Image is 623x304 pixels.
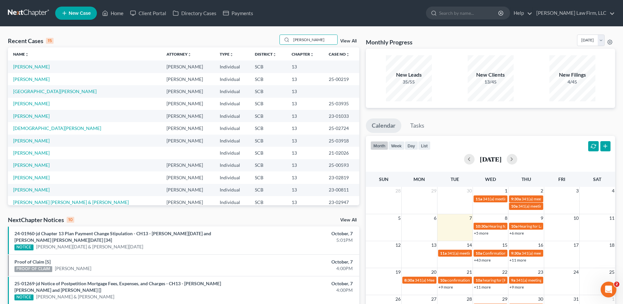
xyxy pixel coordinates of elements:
td: [PERSON_NAME] [161,98,214,110]
a: View All [340,218,357,222]
span: 11a [476,196,482,201]
i: unfold_more [25,53,29,57]
a: Attorneyunfold_more [167,52,191,57]
td: [PERSON_NAME] [161,159,214,171]
input: Search by name... [291,35,337,44]
span: 18 [609,241,615,249]
td: Individual [214,184,250,196]
a: 24-01960-jd Chapter 13 Plan Payment Change Stipulation - CH13 - [PERSON_NAME][DATE] and [PERSON_N... [14,231,211,243]
i: unfold_more [310,53,314,57]
span: 10:30a [476,224,488,229]
span: confirmation hearing for [PERSON_NAME] & [PERSON_NAME] [447,278,556,283]
span: 28 [466,295,473,303]
div: New Filings [549,71,595,79]
span: 8:30a [404,278,414,283]
span: 5 [397,214,401,222]
span: 19 [395,268,401,276]
span: 10a [476,278,482,283]
span: 341(a) meeting for [PERSON_NAME] [483,196,546,201]
span: 341(a) meeting for [PERSON_NAME] [522,196,585,201]
span: 1 [504,187,508,195]
a: [PERSON_NAME] [13,138,50,143]
td: 23-01033 [323,110,359,122]
a: Calendar [366,118,401,133]
td: [PERSON_NAME] [161,73,214,85]
span: Wed [485,176,496,182]
div: 15 [46,38,54,44]
td: 13 [286,147,324,159]
span: 10 [573,214,579,222]
span: 12 [395,241,401,249]
button: month [370,141,388,150]
span: 27 [431,295,437,303]
td: 13 [286,159,324,171]
td: 13 [286,85,324,97]
td: 23-00811 [323,184,359,196]
span: hearing for [PERSON_NAME] [483,278,533,283]
td: 25-03935 [323,98,359,110]
a: [PERSON_NAME] [13,101,50,106]
a: Payments [220,7,256,19]
td: SCB [250,73,286,85]
td: 25-02724 [323,122,359,134]
td: SCB [250,85,286,97]
span: New Case [69,11,91,16]
span: 9 [540,214,544,222]
div: 4/45 [549,79,595,85]
td: Individual [214,73,250,85]
td: [PERSON_NAME] [161,85,214,97]
td: 13 [286,196,324,208]
td: SCB [250,159,286,171]
span: Sat [593,176,601,182]
div: October, 7 [244,280,353,287]
span: 22 [501,268,508,276]
a: [PERSON_NAME] Law Firm, LLC [533,7,615,19]
span: 24 [573,268,579,276]
a: +6 more [509,231,524,236]
td: 13 [286,98,324,110]
div: 10 [67,217,74,223]
span: 9:30a [511,196,521,201]
a: Client Portal [127,7,169,19]
a: [PERSON_NAME] [13,113,50,119]
td: [PERSON_NAME] [161,122,214,134]
iframe: Intercom live chat [601,282,616,297]
span: 20 [431,268,437,276]
span: 30 [537,295,544,303]
span: 10a [511,204,518,209]
span: 14 [466,241,473,249]
span: 16 [537,241,544,249]
span: Mon [413,176,425,182]
a: [PERSON_NAME] & [PERSON_NAME] [36,293,114,300]
td: Individual [214,135,250,147]
td: [PERSON_NAME] [161,110,214,122]
span: 341(a) Meeting of Creditors for [PERSON_NAME] [415,278,500,283]
div: 4:00PM [244,265,353,272]
h3: Monthly Progress [366,38,412,46]
td: Individual [214,85,250,97]
td: SCB [250,135,286,147]
td: Individual [214,61,250,73]
span: 1 [611,295,615,303]
a: +43 more [474,258,491,263]
td: 25-03918 [323,135,359,147]
span: 13 [431,241,437,249]
div: 35/55 [386,79,432,85]
span: 10a [440,278,447,283]
span: 341(a) meeting for [PERSON_NAME] [518,204,582,209]
span: 21 [466,268,473,276]
span: 26 [395,295,401,303]
a: [PERSON_NAME] [55,265,91,272]
div: NOTICE [14,294,33,300]
td: SCB [250,184,286,196]
td: Individual [214,147,250,159]
td: Individual [214,196,250,208]
span: 2 [614,282,619,287]
a: Nameunfold_more [13,52,29,57]
a: [PERSON_NAME] [13,64,50,69]
h2: [DATE] [480,156,501,163]
span: Hearing for [PERSON_NAME] & [PERSON_NAME] [488,224,574,229]
span: 7 [469,214,473,222]
span: 30 [466,187,473,195]
span: 3 [575,187,579,195]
